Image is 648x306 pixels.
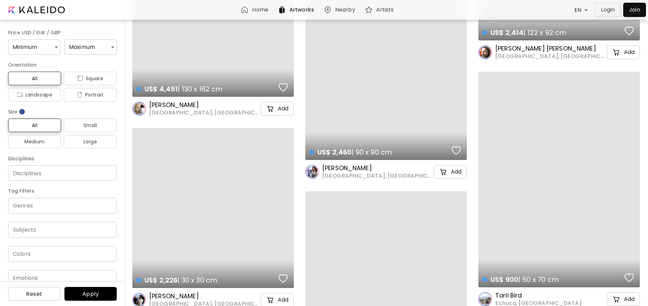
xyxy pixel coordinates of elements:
[17,92,23,97] img: icon
[278,296,288,303] h5: Add
[8,29,117,37] h6: Price USD / EUR / GBP
[595,3,623,17] a: Login
[376,7,394,13] h6: Artists
[278,105,288,112] h5: Add
[8,119,61,132] button: All
[8,39,60,55] div: Minimum
[77,92,82,97] img: icon
[624,49,634,56] h5: Add
[439,168,447,176] img: cart-icon
[279,273,288,284] img: favorites
[64,72,117,85] button: iconSquare
[571,4,583,16] div: EN
[8,61,117,69] h6: Orientation
[14,138,56,146] span: Medium
[495,44,606,53] h6: [PERSON_NAME] [PERSON_NAME]
[623,3,646,17] a: Join
[8,108,117,116] h6: Size
[625,273,634,283] img: favorites
[491,275,518,284] span: US$ 900
[64,119,117,132] button: Small
[136,276,278,285] h4: | 30 x 30 cm
[64,39,117,55] div: Maximum
[318,147,351,157] span: US$ 2,460
[482,28,624,37] h4: | 122 x 92 cm
[19,108,25,115] img: info
[595,3,621,17] button: Login
[261,102,294,115] button: cart-iconAdd
[324,6,358,14] a: Nearby
[8,72,61,85] button: All
[145,275,177,285] span: US$ 2,226
[14,121,56,129] span: All
[69,91,111,99] span: Portrait
[69,138,111,146] span: Large
[289,7,314,13] h6: Artworks
[365,6,397,14] a: Artists
[495,53,606,60] span: [GEOGRAPHIC_DATA], [GEOGRAPHIC_DATA]
[149,292,260,300] h6: [PERSON_NAME]
[14,91,56,99] span: Landscape
[266,105,274,113] img: cart-icon
[64,287,117,301] button: Apply
[309,148,451,157] h4: | 90 x 90 cm
[64,88,117,102] button: iconPortrait
[8,187,117,195] h6: Tag Filters
[8,88,61,102] button: iconLandscape
[335,7,355,13] h6: Nearby
[8,287,60,301] button: Reset
[136,85,278,93] h4: | 130 x 162 cm
[266,296,274,304] img: cart-icon
[624,296,634,303] h5: Add
[434,165,467,179] button: cart-iconAdd
[322,164,433,172] h6: [PERSON_NAME]
[612,48,621,56] img: cart-icon
[452,145,461,156] img: favorites
[451,168,461,175] h5: Add
[14,290,55,298] span: Reset
[77,76,83,81] img: icon
[279,82,288,92] img: favorites
[491,28,523,37] span: US$ 2,414
[241,6,271,14] a: Home
[69,74,111,83] span: Square
[252,7,268,13] h6: Home
[278,6,317,14] a: Artworks
[482,275,624,284] h4: | 50 x 70 cm
[8,135,61,148] button: Medium
[625,26,634,36] img: favorites
[14,74,56,83] span: All
[583,7,590,13] img: arrow down
[149,109,260,116] span: [GEOGRAPHIC_DATA], [GEOGRAPHIC_DATA]
[601,6,615,14] p: Login
[612,295,621,303] img: cart-icon
[495,291,582,300] h6: Tarli Bird
[145,84,178,94] span: US$ 4,451
[149,101,260,109] h6: [PERSON_NAME]
[70,290,111,298] span: Apply
[64,135,117,148] button: Large
[607,46,640,59] button: cart-iconAdd
[607,292,640,306] button: cart-iconAdd
[322,172,433,180] span: [GEOGRAPHIC_DATA], [GEOGRAPHIC_DATA]
[69,121,111,129] span: Small
[8,155,117,163] h6: Disciplines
